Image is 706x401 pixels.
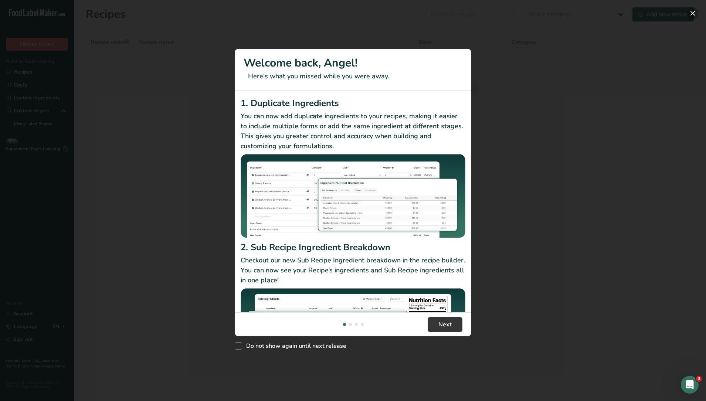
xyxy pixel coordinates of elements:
[241,96,465,110] h2: 1. Duplicate Ingredients
[428,317,462,332] button: Next
[241,154,465,238] img: Duplicate Ingredients
[241,255,465,285] p: Checkout our new Sub Recipe Ingredient breakdown in the recipe builder. You can now see your Reci...
[242,342,346,350] span: Do not show again until next release
[241,111,465,151] p: You can now add duplicate ingredients to your recipes, making it easier to include multiple forms...
[241,241,465,254] h2: 2. Sub Recipe Ingredient Breakdown
[438,320,452,329] span: Next
[244,71,462,81] p: Here's what you missed while you were away.
[241,288,465,372] img: Sub Recipe Ingredient Breakdown
[696,376,702,382] span: 3
[244,55,462,71] h1: Welcome back, Angel!
[681,376,699,394] iframe: Intercom live chat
